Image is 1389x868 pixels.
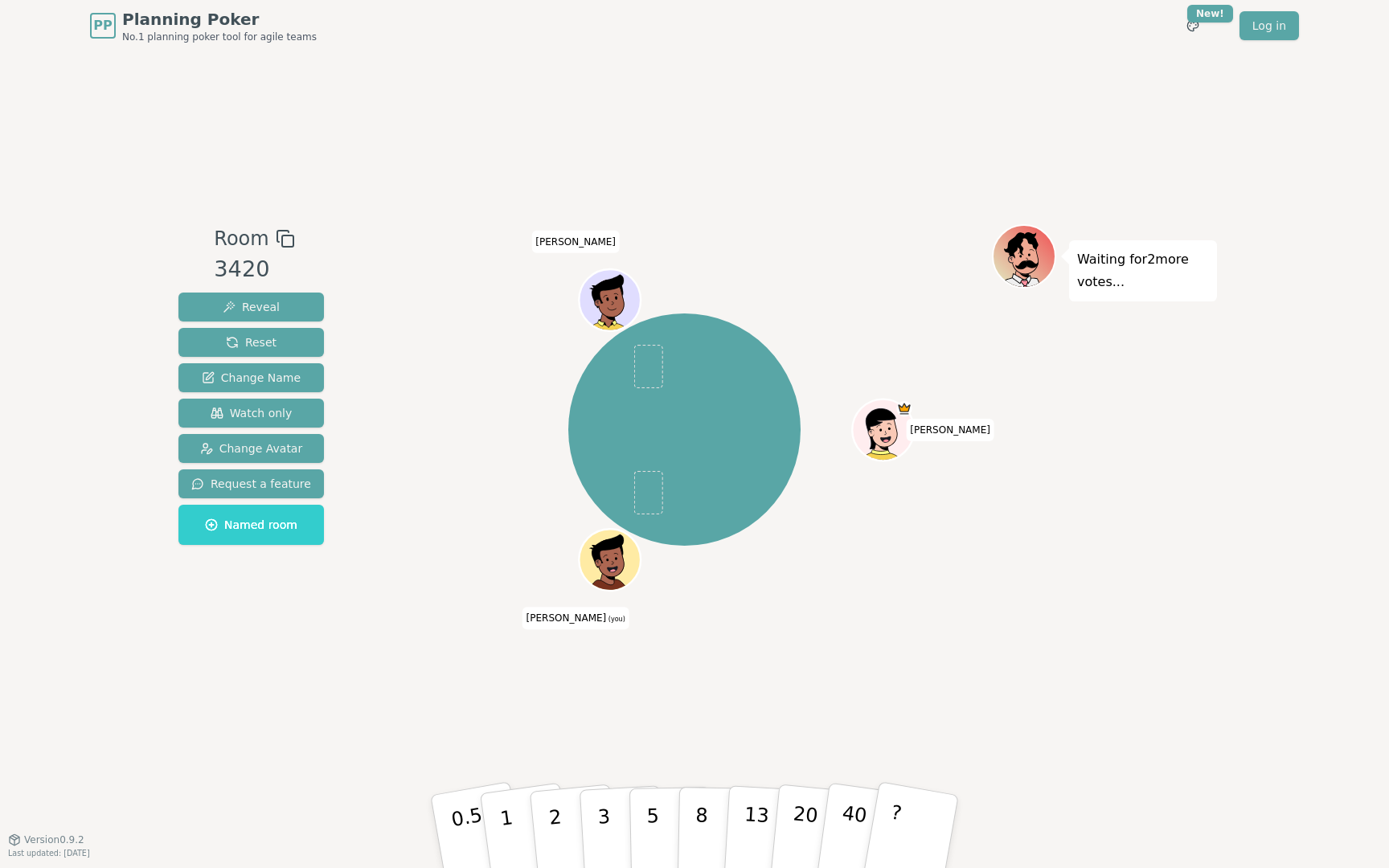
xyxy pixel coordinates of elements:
span: Last updated: [DATE] [8,849,90,858]
button: Request a feature [178,469,324,498]
div: New! [1187,5,1233,23]
span: Reveal [223,299,280,315]
span: Richard is the host [896,401,912,416]
button: Change Name [178,363,324,392]
button: Version0.9.2 [8,833,84,846]
span: Change Avatar [200,440,303,457]
span: Click to change your name [522,607,629,629]
span: Planning Poker [122,8,317,31]
span: Named room [205,517,297,533]
span: Room [214,224,268,253]
span: Click to change your name [906,419,994,441]
span: (you) [606,616,625,623]
span: Click to change your name [531,230,620,252]
span: Request a feature [191,476,311,492]
span: Reset [226,334,277,350]
button: Click to change your avatar [580,530,638,588]
span: Watch only [211,405,293,421]
span: No.1 planning poker tool for agile teams [122,31,317,43]
button: Change Avatar [178,434,324,463]
p: Waiting for 2 more votes... [1077,248,1209,293]
div: 3420 [214,253,294,286]
span: Version 0.9.2 [24,833,84,846]
span: PP [93,16,112,35]
span: Change Name [202,370,301,386]
a: Log in [1239,11,1299,40]
button: Reset [178,328,324,357]
a: PPPlanning PokerNo.1 planning poker tool for agile teams [90,8,317,43]
button: New! [1178,11,1207,40]
button: Named room [178,505,324,545]
button: Watch only [178,399,324,428]
button: Reveal [178,293,324,321]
